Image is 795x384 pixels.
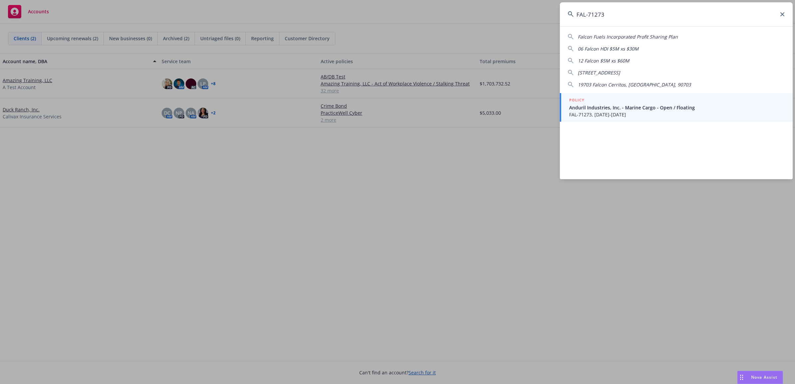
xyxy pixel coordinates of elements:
[751,374,777,380] span: Nova Assist
[560,93,793,122] a: POLICYAnduril Industries, Inc. - Marine Cargo - Open / FloatingFAL-71273, [DATE]-[DATE]
[569,104,785,111] span: Anduril Industries, Inc. - Marine Cargo - Open / Floating
[578,46,639,52] span: 06 Falcon HDI $5M xs $30M
[737,371,783,384] button: Nova Assist
[560,2,793,26] input: Search...
[578,34,678,40] span: Falcon Fuels Incorporated Profit Sharing Plan
[737,371,746,384] div: Drag to move
[569,97,584,103] h5: POLICY
[578,69,620,76] span: [STREET_ADDRESS]
[569,111,785,118] span: FAL-71273, [DATE]-[DATE]
[578,58,629,64] span: 12 Falcon $5M xs $60M
[578,81,691,88] span: 19703 Falcon Cerritos, [GEOGRAPHIC_DATA], 90703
